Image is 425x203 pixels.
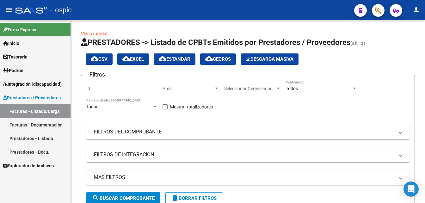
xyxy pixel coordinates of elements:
[3,53,28,60] span: Tesorería
[5,6,13,14] mat-icon: menu
[286,86,298,91] span: Todos
[3,40,19,47] span: Inicio
[86,104,98,109] span: Todos
[241,53,299,65] app-download-masive: Descarga masiva de comprobantes (adjuntos)
[3,67,23,74] span: Padrón
[81,31,107,36] a: Video tutorial
[241,53,299,65] button: Descarga Masiva
[3,81,62,88] span: Integración (discapacidad)
[171,195,217,201] span: Borrar Filtros
[91,56,108,62] span: CSV
[94,128,394,135] mat-panel-title: FILTROS DEL COMPROBANTE
[163,86,214,91] span: Area
[94,151,394,158] mat-panel-title: FILTROS DE INTEGRACION
[200,53,236,65] button: Gecros
[86,70,108,79] h3: Filtros
[3,94,61,101] span: Prestadores / Proveedores
[246,56,293,62] span: Descarga Masiva
[3,26,36,33] span: Firma Express
[86,124,410,139] mat-expansion-panel-header: FILTROS DEL COMPROBANTE
[86,170,410,185] mat-expansion-panel-header: MAS FILTROS
[224,86,275,91] span: Seleccionar Gerenciador
[171,194,179,202] mat-icon: delete
[403,181,419,197] div: Open Intercom Messenger
[122,56,144,62] span: EXCEL
[94,174,394,181] mat-panel-title: MAS FILTROS
[412,6,420,14] mat-icon: person
[86,53,113,65] button: CSV
[3,162,54,169] span: Explorador de Archivos
[154,53,195,65] button: Estandar
[50,3,72,17] span: - ospic
[159,55,166,63] mat-icon: cloud_download
[205,55,213,63] mat-icon: cloud_download
[117,53,149,65] button: EXCEL
[81,38,350,47] span: PRESTADORES -> Listado de CPBTs Emitidos por Prestadores / Proveedores
[159,56,190,62] span: Estandar
[91,55,98,63] mat-icon: cloud_download
[86,147,410,162] mat-expansion-panel-header: FILTROS DE INTEGRACION
[205,56,231,62] span: Gecros
[92,195,155,201] span: Buscar Comprobante
[170,103,213,111] span: Mostrar totalizadores
[350,40,365,46] span: (alt+q)
[122,55,130,63] mat-icon: cloud_download
[92,194,100,202] mat-icon: search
